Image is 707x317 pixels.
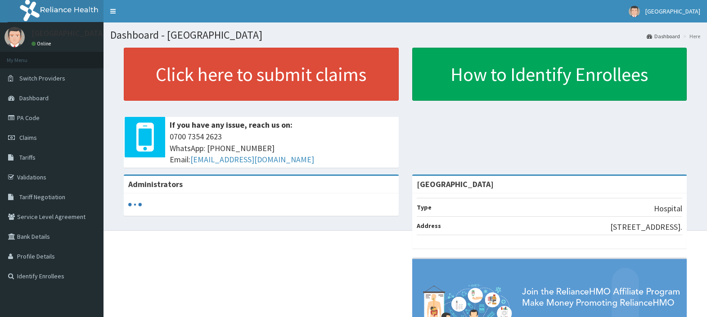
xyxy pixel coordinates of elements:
[124,48,399,101] a: Click here to submit claims
[32,40,53,47] a: Online
[128,179,183,189] b: Administrators
[417,203,432,211] b: Type
[19,134,37,142] span: Claims
[19,153,36,161] span: Tariffs
[5,27,25,47] img: User Image
[654,203,682,214] p: Hospital
[681,32,700,40] li: Here
[128,198,142,211] svg: audio-loading
[110,29,700,41] h1: Dashboard - [GEOGRAPHIC_DATA]
[32,29,106,37] p: [GEOGRAPHIC_DATA]
[190,154,314,165] a: [EMAIL_ADDRESS][DOMAIN_NAME]
[417,179,494,189] strong: [GEOGRAPHIC_DATA]
[170,131,394,165] span: 0700 7354 2623 WhatsApp: [PHONE_NUMBER] Email:
[629,6,640,17] img: User Image
[417,222,441,230] b: Address
[19,94,49,102] span: Dashboard
[647,32,680,40] a: Dashboard
[412,48,687,101] a: How to Identify Enrollees
[610,221,682,233] p: [STREET_ADDRESS].
[645,7,700,15] span: [GEOGRAPHIC_DATA]
[170,120,293,130] b: If you have any issue, reach us on:
[19,74,65,82] span: Switch Providers
[19,193,65,201] span: Tariff Negotiation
